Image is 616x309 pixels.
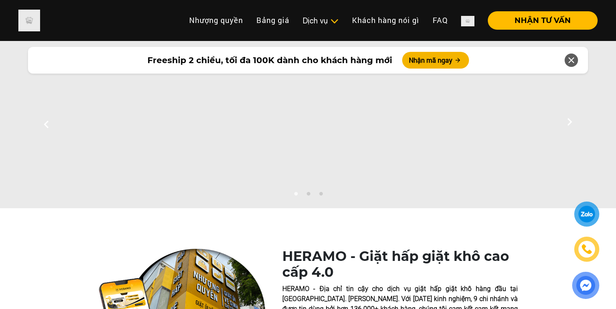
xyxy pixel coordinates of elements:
[481,17,598,24] a: NHẬN TƯ VẤN
[292,192,300,200] button: 1
[317,192,325,200] button: 3
[488,11,598,30] button: NHẬN TƯ VẤN
[402,52,469,69] button: Nhận mã ngay
[147,54,392,66] span: Freeship 2 chiều, tối đa 100K dành cho khách hàng mới
[304,192,312,200] button: 2
[303,15,339,26] div: Dịch vụ
[183,11,250,29] a: Nhượng quyền
[575,238,598,260] a: phone-icon
[330,17,339,26] img: subToggleIcon
[345,11,426,29] a: Khách hàng nói gì
[282,248,518,281] h1: HERAMO - Giặt hấp giặt khô cao cấp 4.0
[426,11,454,29] a: FAQ
[250,11,296,29] a: Bảng giá
[582,244,592,254] img: phone-icon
